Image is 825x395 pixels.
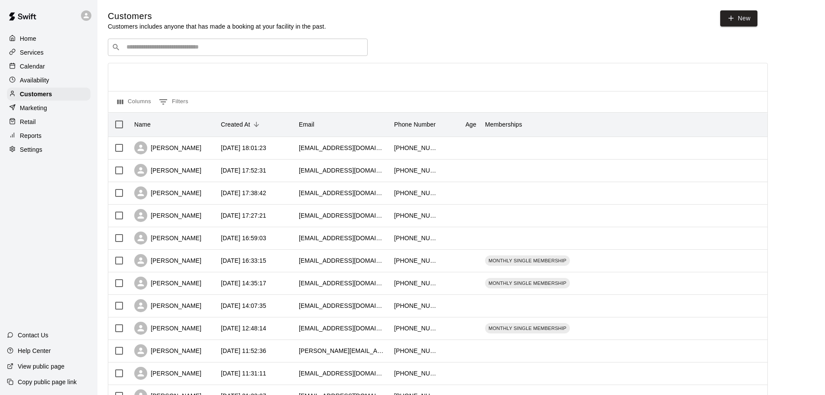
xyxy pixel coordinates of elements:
[108,22,326,31] p: Customers includes anyone that has made a booking at your facility in the past.
[485,112,522,137] div: Memberships
[221,369,266,378] div: 2025-09-11 11:31:11
[394,211,437,220] div: +13092353237
[299,301,385,310] div: micijo75@gmail.com
[7,32,91,45] a: Home
[394,324,437,333] div: +15636501362
[299,234,385,242] div: ryangstein78@gmail.com
[485,280,570,287] span: MONTHLY SINGLE MEMBERSHIP
[299,279,385,287] div: bobby33350@gmail.com
[390,112,442,137] div: Phone Number
[134,186,201,199] div: [PERSON_NAME]
[134,299,201,312] div: [PERSON_NAME]
[7,101,91,114] a: Marketing
[20,90,52,98] p: Customers
[108,10,326,22] h5: Customers
[485,255,570,266] div: MONTHLY SINGLE MEMBERSHIP
[394,256,437,265] div: +13092364044
[294,112,390,137] div: Email
[221,211,266,220] div: 2025-09-11 17:27:21
[108,39,368,56] div: Search customers by name or email
[221,301,266,310] div: 2025-09-11 14:07:35
[20,131,42,140] p: Reports
[221,144,266,152] div: 2025-09-11 18:01:23
[485,257,570,264] span: MONTHLY SINGLE MEMBERSHIP
[130,112,217,137] div: Name
[134,344,201,357] div: [PERSON_NAME]
[7,115,91,128] a: Retail
[18,362,65,371] p: View public page
[7,60,91,73] a: Calendar
[299,369,385,378] div: therealstephlank@gmail.com
[134,209,201,222] div: [PERSON_NAME]
[466,112,476,137] div: Age
[217,112,294,137] div: Created At
[7,88,91,101] a: Customers
[442,112,481,137] div: Age
[20,118,36,126] p: Retail
[134,254,201,267] div: [PERSON_NAME]
[7,143,91,156] a: Settings
[221,112,250,137] div: Created At
[221,324,266,333] div: 2025-09-11 12:48:14
[20,62,45,71] p: Calendar
[394,166,437,175] div: +12485065609
[394,301,437,310] div: +15635281783
[134,141,201,154] div: [PERSON_NAME]
[221,279,266,287] div: 2025-09-11 14:35:17
[134,164,201,177] div: [PERSON_NAME]
[481,112,611,137] div: Memberships
[394,189,437,197] div: +15633700606
[485,325,570,332] span: MONTHLY SINGLE MEMBERSHIP
[18,378,77,386] p: Copy public page link
[7,129,91,142] a: Reports
[394,369,437,378] div: +15637231409
[18,346,51,355] p: Help Center
[221,234,266,242] div: 2025-09-11 16:59:03
[394,234,437,242] div: +15632714401
[20,76,49,85] p: Availability
[20,34,36,43] p: Home
[134,232,201,245] div: [PERSON_NAME]
[134,277,201,290] div: [PERSON_NAME]
[299,144,385,152] div: a.friems@gmail.com
[221,256,266,265] div: 2025-09-11 16:33:15
[20,104,47,112] p: Marketing
[221,166,266,175] div: 2025-09-11 17:52:31
[485,278,570,288] div: MONTHLY SINGLE MEMBERSHIP
[299,166,385,175] div: pjohnson050@q.com
[299,256,385,265] div: josh.jackson0122@gmail.com
[7,46,91,59] a: Services
[485,323,570,333] div: MONTHLY SINGLE MEMBERSHIP
[299,346,385,355] div: alysia.quigley@gmail.com
[299,211,385,220] div: favre_sux@hotmail.com
[394,144,437,152] div: +15636506251
[299,324,385,333] div: briantkim09@gmail.com
[20,145,42,154] p: Settings
[134,112,151,137] div: Name
[250,118,262,131] button: Sort
[115,95,153,109] button: Select columns
[221,189,266,197] div: 2025-09-11 17:38:42
[18,331,49,340] p: Contact Us
[157,95,191,109] button: Show filters
[134,322,201,335] div: [PERSON_NAME]
[134,367,201,380] div: [PERSON_NAME]
[299,112,314,137] div: Email
[20,48,44,57] p: Services
[394,346,437,355] div: +16154180076
[7,74,91,87] a: Availability
[394,112,436,137] div: Phone Number
[720,10,757,26] a: New
[394,279,437,287] div: +13097819529
[299,189,385,197] div: bamarriott@gmail.com
[221,346,266,355] div: 2025-09-11 11:52:36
